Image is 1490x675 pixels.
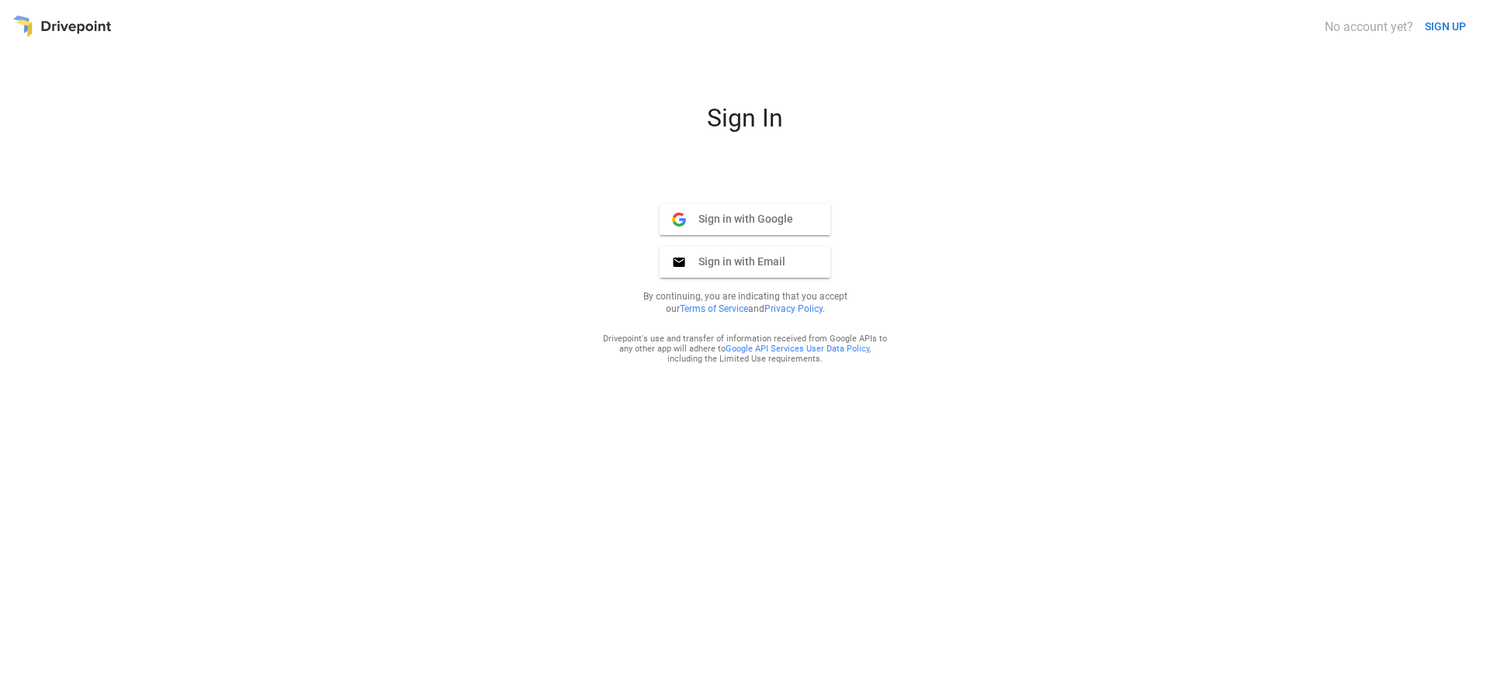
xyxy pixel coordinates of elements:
div: Drivepoint's use and transfer of information received from Google APIs to any other app will adhe... [602,334,888,364]
button: Sign in with Google [660,204,830,235]
p: By continuing, you are indicating that you accept our and . [624,290,866,315]
button: SIGN UP [1419,12,1472,41]
span: Sign in with Email [686,254,785,268]
button: Sign in with Email [660,247,830,278]
a: Terms of Service [680,303,748,314]
span: Sign in with Google [686,212,793,226]
a: Privacy Policy [764,303,823,314]
a: Google API Services User Data Policy [726,344,869,354]
div: No account yet? [1325,19,1413,34]
div: Sign In [559,103,931,145]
